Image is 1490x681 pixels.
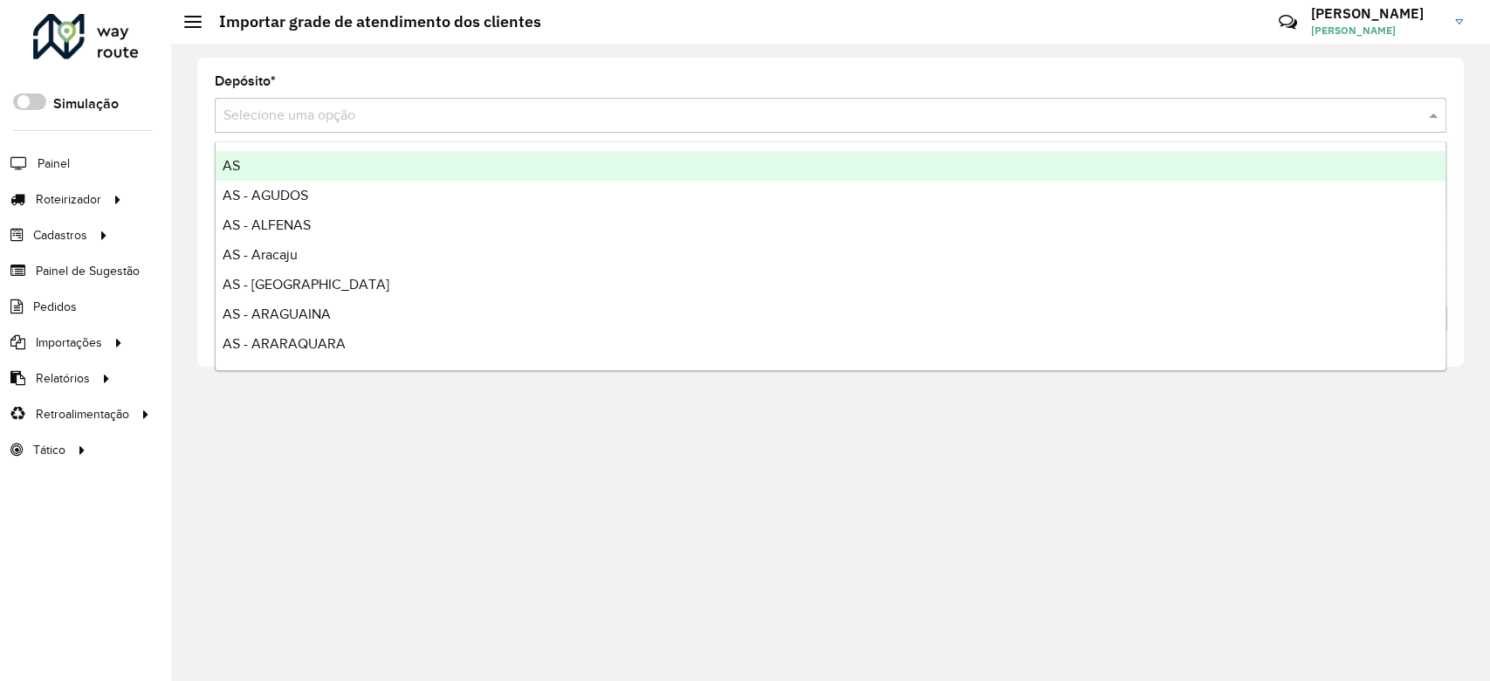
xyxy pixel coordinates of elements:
[215,141,1446,371] ng-dropdown-panel: Options list
[223,336,346,351] span: AS - ARARAQUARA
[1311,5,1442,22] h3: [PERSON_NAME]
[1311,23,1442,38] span: [PERSON_NAME]
[223,158,240,173] span: AS
[33,226,87,244] span: Cadastros
[202,12,541,31] h2: Importar grade de atendimento dos clientes
[1269,3,1307,41] a: Contato Rápido
[38,155,70,173] span: Painel
[36,262,140,280] span: Painel de Sugestão
[36,190,101,209] span: Roteirizador
[215,71,276,92] label: Depósito
[223,277,389,292] span: AS - [GEOGRAPHIC_DATA]
[223,188,308,203] span: AS - AGUDOS
[36,334,102,352] span: Importações
[36,369,90,388] span: Relatórios
[33,298,77,316] span: Pedidos
[33,441,65,459] span: Tático
[53,93,119,114] label: Simulação
[223,217,311,232] span: AS - ALFENAS
[36,405,129,423] span: Retroalimentação
[223,306,331,321] span: AS - ARAGUAINA
[223,247,298,262] span: AS - Aracaju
